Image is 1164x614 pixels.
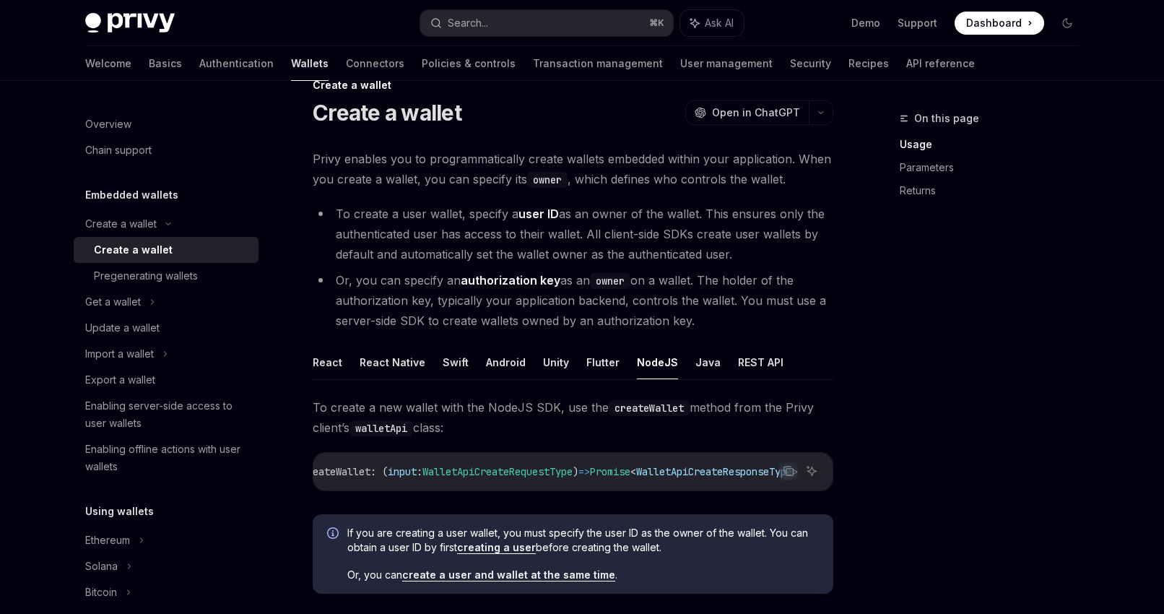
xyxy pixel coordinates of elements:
[74,237,259,263] a: Create a wallet
[94,267,198,285] div: Pregenerating wallets
[738,345,783,379] button: REST API
[74,367,259,393] a: Export a wallet
[609,400,690,416] code: createWallet
[898,16,937,30] a: Support
[313,204,833,264] li: To create a user wallet, specify a as an owner of the wallet. This ensures only the authenticated...
[74,315,259,341] a: Update a wallet
[347,526,819,555] span: If you are creating a user wallet, you must specify the user ID as the owner of the wallet. You c...
[443,345,469,379] button: Swift
[313,270,833,331] li: Or, you can specify an as an on a wallet. The holder of the authorization key, typically your app...
[680,10,744,36] button: Ask AI
[573,465,578,478] span: )
[422,46,516,81] a: Policies & controls
[313,149,833,189] span: Privy enables you to programmatically create wallets embedded within your application. When you c...
[85,345,154,363] div: Import a wallet
[74,111,259,137] a: Overview
[486,345,526,379] button: Android
[955,12,1044,35] a: Dashboard
[85,319,160,337] div: Update a wallet
[85,215,157,233] div: Create a wallet
[590,465,630,478] span: Promise
[712,105,800,120] span: Open in ChatGPT
[914,110,979,127] span: On this page
[313,397,833,438] span: To create a new wallet with the NodeJS SDK, use the method from the Privy client’s class:
[417,465,422,478] span: :
[360,345,425,379] button: React Native
[74,436,259,480] a: Enabling offline actions with user wallets
[636,465,792,478] span: WalletApiCreateResponseType
[848,46,889,81] a: Recipes
[85,186,178,204] h5: Embedded wallets
[518,207,559,221] strong: user ID
[346,46,404,81] a: Connectors
[85,441,250,475] div: Enabling offline actions with user wallets
[349,420,413,436] code: walletApi
[680,46,773,81] a: User management
[74,263,259,289] a: Pregenerating wallets
[705,16,734,30] span: Ask AI
[85,46,131,81] a: Welcome
[94,241,173,259] div: Create a wallet
[906,46,975,81] a: API reference
[1056,12,1079,35] button: Toggle dark mode
[85,142,152,159] div: Chain support
[327,527,342,542] svg: Info
[74,137,259,163] a: Chain support
[313,345,342,379] button: React
[586,345,620,379] button: Flutter
[402,568,615,581] a: create a user and wallet at the same time
[533,46,663,81] a: Transaction management
[149,46,182,81] a: Basics
[85,503,154,520] h5: Using wallets
[900,133,1090,156] a: Usage
[85,116,131,133] div: Overview
[630,465,636,478] span: <
[370,465,388,478] span: : (
[685,100,809,125] button: Open in ChatGPT
[457,541,536,554] a: creating a user
[388,465,417,478] span: input
[85,397,250,432] div: Enabling server-side access to user wallets
[527,172,568,188] code: owner
[578,465,590,478] span: =>
[779,462,798,480] button: Copy the contents from the code block
[851,16,880,30] a: Demo
[900,179,1090,202] a: Returns
[301,465,370,478] span: createWallet
[422,465,573,478] span: WalletApiCreateRequestType
[291,46,329,81] a: Wallets
[85,293,141,311] div: Get a wallet
[74,393,259,436] a: Enabling server-side access to user wallets
[695,345,721,379] button: Java
[966,16,1022,30] span: Dashboard
[900,156,1090,179] a: Parameters
[420,10,673,36] button: Search...⌘K
[199,46,274,81] a: Authentication
[790,46,831,81] a: Security
[649,17,664,29] span: ⌘ K
[313,100,461,126] h1: Create a wallet
[637,345,678,379] button: NodeJS
[448,14,488,32] div: Search...
[347,568,819,582] span: Or, you can .
[543,345,569,379] button: Unity
[461,273,560,287] strong: authorization key
[313,78,833,92] div: Create a wallet
[85,13,175,33] img: dark logo
[85,371,155,389] div: Export a wallet
[802,462,821,480] button: Ask AI
[590,273,630,289] code: owner
[85,532,130,549] div: Ethereum
[85,584,117,601] div: Bitcoin
[85,558,118,575] div: Solana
